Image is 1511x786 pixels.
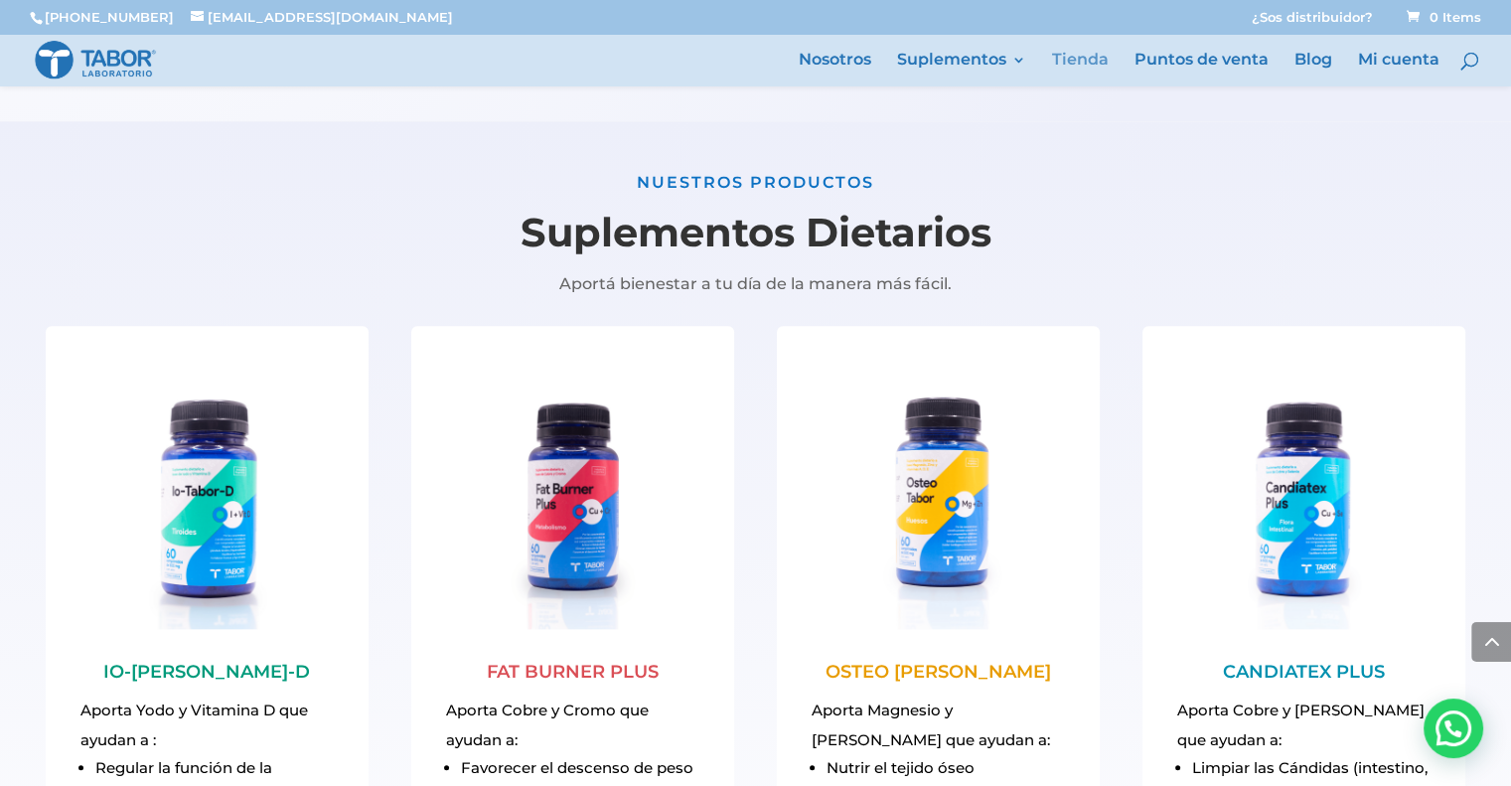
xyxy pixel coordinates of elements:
h2: Suplementos Dietarios [407,205,1103,270]
span: Aporta Magnesio y [PERSON_NAME] que ayudan a: [812,701,1050,749]
a: [PHONE_NUMBER] [45,9,174,25]
span: Aporta Cobre y [PERSON_NAME] que ayudan a: [1177,701,1425,749]
p: Aportá bienestar a tu día de la manera más fácil. [407,270,1103,299]
a: [EMAIL_ADDRESS][DOMAIN_NAME] [191,9,453,25]
span: Aporta Cobre y Cromo que ayudan a: [446,701,649,749]
span: Aporta Yodo y Vitamina D que ayudan a : [80,701,308,749]
a: IO-[PERSON_NAME]-D [103,661,310,683]
a: Suplementos [897,53,1026,86]
a: Nosotros [799,53,871,86]
a: 0 Items [1403,9,1481,25]
div: Hola! Cómo puedo ayudarte? WhatsApp contact [1424,699,1483,758]
a: Puntos de venta [1134,53,1269,86]
a: FAT BURNER PLUS [487,661,659,683]
span: Nutrir el tejido óseo [827,758,975,777]
a: ¿Sos distribuidor? [1252,11,1373,34]
img: Laboratorio Tabor [34,39,157,81]
span: NUESTROS PRODUCTOS [637,173,874,192]
a: OSTEO [PERSON_NAME] [826,661,1051,683]
a: Mi cuenta [1358,53,1439,86]
span: Favorecer el descenso de peso [461,758,693,777]
a: Tienda [1052,53,1109,86]
a: CANDIATEX PLUS [1223,661,1385,683]
span: 0 Items [1407,9,1481,25]
a: Blog [1294,53,1332,86]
